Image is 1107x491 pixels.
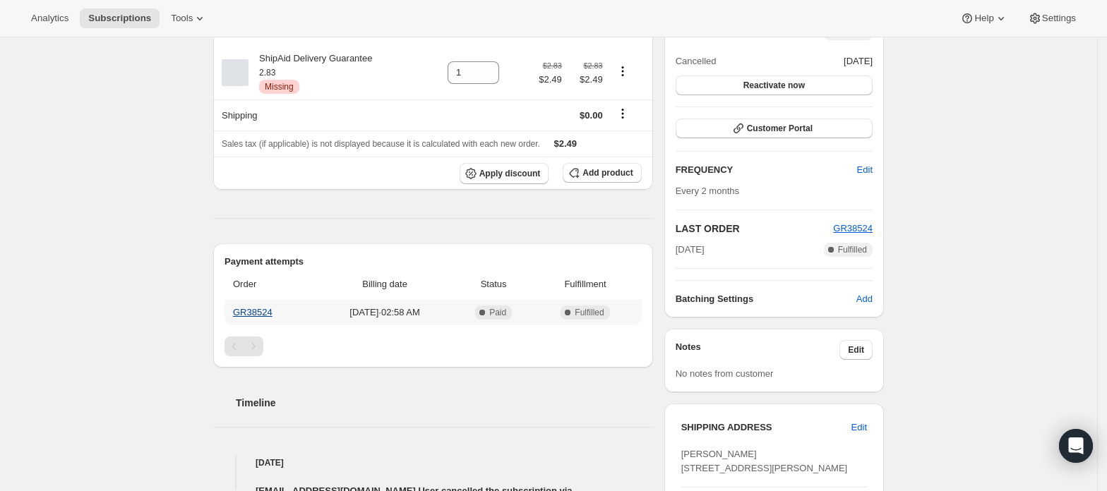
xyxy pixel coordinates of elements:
[543,61,562,70] small: $2.83
[838,244,867,255] span: Fulfilled
[233,307,273,317] a: GR38524
[676,119,873,138] button: Customer Portal
[848,344,864,356] span: Edit
[676,340,840,360] h3: Notes
[460,163,549,184] button: Apply discount
[320,305,450,320] span: [DATE] · 02:58 AM
[537,277,633,291] span: Fulfillment
[225,337,642,356] nav: Pagination
[676,54,717,68] span: Cancelled
[265,81,294,92] span: Missing
[236,396,653,410] h2: Timeline
[974,13,993,24] span: Help
[747,123,813,134] span: Customer Portal
[676,163,857,177] h2: FREQUENCY
[213,456,653,470] h4: [DATE]
[849,159,881,181] button: Edit
[848,288,881,310] button: Add
[857,163,873,177] span: Edit
[676,243,705,257] span: [DATE]
[575,307,604,318] span: Fulfilled
[1059,429,1093,463] div: Open Intercom Messenger
[611,106,634,121] button: Shipping actions
[213,99,426,131] th: Shipping
[851,420,867,435] span: Edit
[676,186,739,196] span: Every 2 months
[162,8,215,28] button: Tools
[611,63,634,79] button: Product actions
[676,368,774,379] span: No notes from customer
[80,8,160,28] button: Subscriptions
[320,277,450,291] span: Billing date
[743,80,805,91] span: Reactivate now
[676,222,834,236] h2: LAST ORDER
[676,292,856,306] h6: Batching Settings
[458,277,529,291] span: Status
[570,73,603,87] span: $2.49
[489,307,506,318] span: Paid
[171,13,193,24] span: Tools
[88,13,151,24] span: Subscriptions
[225,255,642,269] h2: Payment attempts
[582,167,633,178] span: Add product
[222,139,540,149] span: Sales tax (if applicable) is not displayed because it is calculated with each new order.
[843,416,875,439] button: Edit
[952,8,1016,28] button: Help
[539,73,562,87] span: $2.49
[833,223,873,234] a: GR38524
[23,8,77,28] button: Analytics
[844,54,873,68] span: [DATE]
[259,68,275,78] small: 2.83
[249,51,372,94] div: ShipAid Delivery Guarantee
[563,163,641,183] button: Add product
[833,222,873,236] button: GR38524
[479,168,541,179] span: Apply discount
[856,292,873,306] span: Add
[584,61,603,70] small: $2.83
[676,75,873,95] button: Reactivate now
[1019,8,1084,28] button: Settings
[839,340,873,360] button: Edit
[580,110,603,121] span: $0.00
[31,13,68,24] span: Analytics
[681,420,851,435] h3: SHIPPING ADDRESS
[554,138,578,149] span: $2.49
[681,449,848,473] span: [PERSON_NAME] [STREET_ADDRESS][PERSON_NAME]
[1042,13,1076,24] span: Settings
[225,269,316,300] th: Order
